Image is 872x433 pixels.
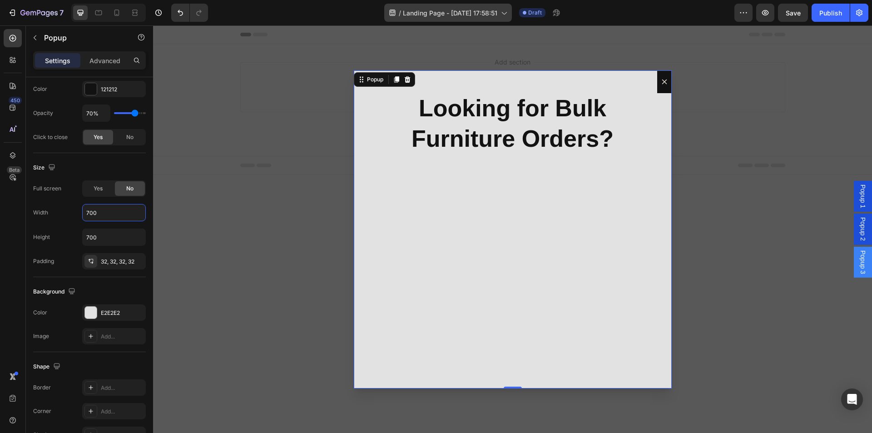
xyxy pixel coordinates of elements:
input: Auto [83,105,110,121]
div: 121212 [101,85,144,94]
div: Corner [33,407,51,415]
button: 7 [4,4,68,22]
div: Add... [101,333,144,341]
p: 7 [59,7,64,18]
div: Beta [7,166,22,174]
iframe: Design area [153,25,872,433]
div: Border [33,383,51,392]
input: Auto [83,229,145,245]
span: Popup 3 [705,225,714,249]
span: Yes [94,133,103,141]
div: Background [33,286,77,298]
p: Popup [44,32,121,43]
div: Color [33,85,47,93]
span: Popup 2 [705,192,714,215]
div: Open Intercom Messenger [841,388,863,410]
div: Add... [101,408,144,416]
div: Add... [101,384,144,392]
div: 450 [9,97,22,104]
div: Image [33,332,49,340]
span: No [126,184,134,193]
div: Width [33,209,48,217]
div: Publish [819,8,842,18]
input: Auto [83,204,145,221]
div: Shape [33,361,62,373]
div: Opacity [33,109,53,117]
div: Full screen [33,184,61,193]
dialog: Popup 3 [352,19,367,33]
span: Save [786,9,801,17]
span: No [126,133,134,141]
div: Click to close [33,133,68,141]
span: Yes [94,184,103,193]
h2: Rich Text Editor. Editing area: main [223,67,497,130]
p: Looking for Bulk Furniture Orders? [223,68,496,129]
div: Undo/Redo [171,4,208,22]
div: Popup [212,50,232,58]
p: Settings [45,56,70,65]
div: Padding [33,257,54,265]
span: Popup 1 [705,159,714,183]
span: Landing Page - [DATE] 17:58:51 [403,8,497,18]
span: Draft [528,9,542,17]
div: Height [33,233,50,241]
button: Publish [812,4,850,22]
div: Size [33,162,57,174]
div: 32, 32, 32, 32 [101,258,144,266]
p: Advanced [89,56,120,65]
div: Dialog body [201,45,519,363]
div: Dialog content [201,45,519,363]
div: E2E2E2 [101,309,144,317]
span: / [399,8,401,18]
div: Color [33,309,47,317]
button: Save [778,4,808,22]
